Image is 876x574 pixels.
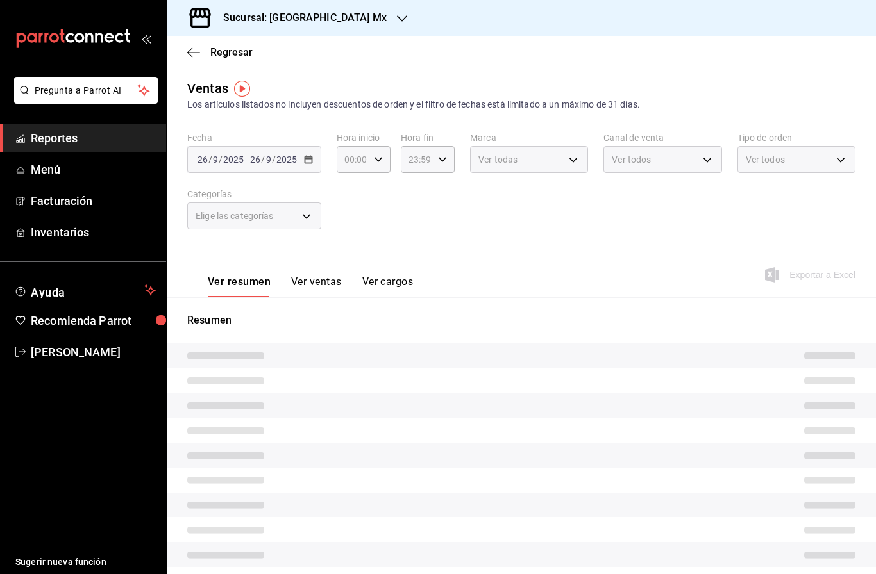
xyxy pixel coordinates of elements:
img: Tooltip marker [234,81,250,97]
button: Regresar [187,46,253,58]
button: open_drawer_menu [141,33,151,44]
label: Categorías [187,190,321,199]
span: / [272,154,276,165]
span: Reportes [31,129,156,147]
span: Recomienda Parrot [31,312,156,329]
a: Pregunta a Parrot AI [9,93,158,106]
label: Canal de venta [603,133,721,142]
span: Pregunta a Parrot AI [35,84,138,97]
span: Elige las categorías [196,209,274,222]
input: ---- [276,154,298,165]
div: Ventas [187,79,228,98]
label: Tipo de orden [737,133,855,142]
span: Ayuda [31,283,139,298]
h3: Sucursal: [GEOGRAPHIC_DATA] Mx [213,10,387,26]
span: Regresar [210,46,253,58]
label: Marca [470,133,588,142]
p: Resumen [187,313,855,328]
input: -- [249,154,261,165]
span: / [208,154,212,165]
button: Ver resumen [208,275,271,297]
span: Menú [31,161,156,178]
label: Hora fin [401,133,455,142]
span: Inventarios [31,224,156,241]
label: Fecha [187,133,321,142]
span: / [261,154,265,165]
input: ---- [223,154,244,165]
span: [PERSON_NAME] [31,343,156,361]
span: / [219,154,223,165]
span: Facturación [31,192,156,209]
span: Ver todos [612,153,651,166]
button: Pregunta a Parrot AI [14,77,158,104]
div: Los artículos listados no incluyen descuentos de orden y el filtro de fechas está limitado a un m... [187,98,855,111]
span: Sugerir nueva función [15,555,156,569]
button: Ver ventas [291,275,342,297]
span: - [246,154,248,165]
span: Ver todas [478,153,518,166]
button: Ver cargos [362,275,414,297]
label: Hora inicio [337,133,391,142]
input: -- [197,154,208,165]
span: Ver todos [746,153,785,166]
div: navigation tabs [208,275,413,297]
input: -- [265,154,272,165]
input: -- [212,154,219,165]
